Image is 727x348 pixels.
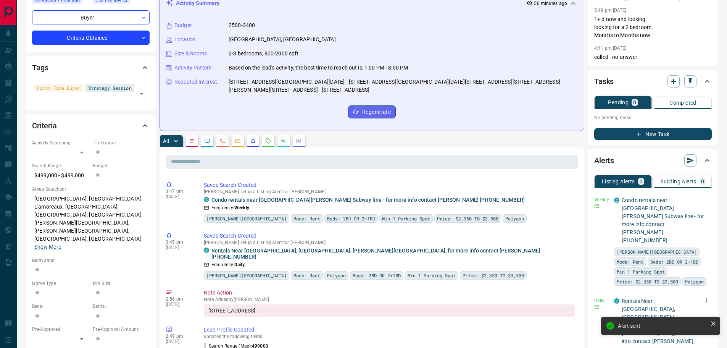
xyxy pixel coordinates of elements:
span: [PERSON_NAME][GEOGRAPHIC_DATA] [617,248,697,256]
p: Pre-Approved: [32,326,89,333]
p: Based on the lead's activity, the best time to reach out is: 1:00 PM - 3:00 PM [229,64,408,72]
div: Buyer [32,10,150,24]
span: Price: $2,350 TO $3,500 [617,278,678,285]
p: Note Action [204,289,575,297]
span: Mode: Rent [293,272,320,279]
span: Price: $2,350 TO $3,500 [463,272,524,279]
p: Note Added by [PERSON_NAME] [204,297,575,302]
p: No pending tasks [594,112,712,123]
p: Saved Search Created [204,181,575,189]
svg: Requests [265,138,271,144]
p: [DATE] [166,302,192,307]
div: Tags [32,58,150,77]
span: Min 1 Parking Spot [382,215,430,222]
p: [GEOGRAPHIC_DATA], [GEOGRAPHIC_DATA], L'amoreaux, [GEOGRAPHIC_DATA], [GEOGRAPHIC_DATA], [GEOGRAPH... [32,193,150,253]
p: Size & Rooms [174,50,207,58]
div: condos.ca [204,248,209,253]
p: called . no answer [594,53,712,61]
p: Saved Search Created [204,232,575,240]
p: Actively Searching: [32,139,89,146]
a: Condo rentals near [GEOGRAPHIC_DATA][PERSON_NAME] Subway line - for more info contact [PERSON_NAM... [211,197,525,203]
div: Alert sent [618,323,707,329]
div: Tasks [594,72,712,91]
span: Beds: 2BD OR 2+1BD [353,272,401,279]
p: Baths: [93,303,150,310]
p: Pre-Approval Amount: [93,326,150,333]
p: Repeated Interest [174,78,217,86]
p: 3 [640,179,643,184]
p: Frequency: [211,261,245,268]
span: Min 1 Parking Spot [617,268,665,275]
p: Home Type: [32,280,89,287]
strong: Daily [234,262,245,267]
p: [GEOGRAPHIC_DATA], [GEOGRAPHIC_DATA] [229,36,336,44]
svg: Calls [219,138,226,144]
p: [PERSON_NAME] setup a Listing Alert for [PERSON_NAME] [204,189,575,194]
svg: Email [594,304,600,309]
p: Lead Profile Updated [204,326,575,334]
p: [DATE] [166,339,192,344]
span: Min 1 Parking Spot [408,272,456,279]
span: Beds: 2BD OR 2+1BD [327,215,375,222]
p: Completed [669,100,696,105]
svg: Listing Alerts [250,138,256,144]
div: Alerts [594,151,712,170]
svg: Notes [189,138,195,144]
p: All [163,138,169,144]
p: 2500-3400 [229,21,255,29]
button: Show More [34,243,61,251]
p: Budget: [93,162,150,169]
p: 2:56 pm [166,296,192,302]
span: Polygon [505,215,524,222]
p: Listing Alerts [602,179,635,184]
p: Weekly [594,196,609,203]
span: [PERSON_NAME][GEOGRAPHIC_DATA] [206,215,287,222]
p: Frequency: [211,204,249,211]
div: Criteria Obtained [32,31,150,45]
svg: Agent Actions [296,138,302,144]
a: Rentals Near [GEOGRAPHIC_DATA], [GEOGRAPHIC_DATA], [PERSON_NAME][GEOGRAPHIC_DATA], for more info ... [211,248,575,260]
p: 0 [633,100,636,105]
p: Min Size: [93,280,150,287]
svg: Emails [235,138,241,144]
p: $499,000 - $499,000 [32,169,89,182]
p: Activity Pattern [174,64,212,72]
span: Mode: Rent [617,258,643,265]
p: Timeframe: [93,139,150,146]
div: Criteria [32,117,150,135]
p: 3:45 pm [166,240,192,245]
p: 5:19 pm [DATE] [594,8,627,13]
p: 0 [701,179,704,184]
p: [STREET_ADDRESS][GEOGRAPHIC_DATA][DATE] - [STREET_ADDRESS][GEOGRAPHIC_DATA][DATE][STREET_ADDRESS]... [229,78,578,94]
svg: Email [594,203,600,209]
span: Strategy Session [88,84,132,92]
p: updated the following fields: [204,334,575,339]
strong: Weekly [234,205,249,210]
div: condos.ca [614,298,619,304]
p: 2-3 bedrooms, 800-2000 sqft [229,50,299,58]
svg: Opportunities [280,138,287,144]
p: 1+ d now and looking looking for a 2 bedroom. Months to Months now. [594,15,712,39]
p: Search Range: [32,162,89,169]
button: New Task [594,128,712,140]
div: condos.ca [614,197,619,203]
svg: Lead Browsing Activity [204,138,210,144]
p: Areas Searched: [32,186,150,193]
span: Polygon [327,272,346,279]
p: [DATE] [166,194,192,199]
p: Daily [594,297,609,304]
p: Pending [608,100,629,105]
span: Polygon [685,278,704,285]
p: Building Alerts [660,179,696,184]
p: Budget [174,21,192,29]
p: Beds: [32,303,89,310]
span: Mode: Rent [293,215,320,222]
h2: Tasks [594,75,614,87]
button: Regenerate [348,105,396,118]
p: [PERSON_NAME] setup a Listing Alert for [PERSON_NAME] [204,240,575,245]
p: 2:49 pm [166,333,192,339]
p: 3:47 pm [166,189,192,194]
h2: Tags [32,62,48,74]
h2: Criteria [32,120,57,132]
h2: Alerts [594,154,614,167]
